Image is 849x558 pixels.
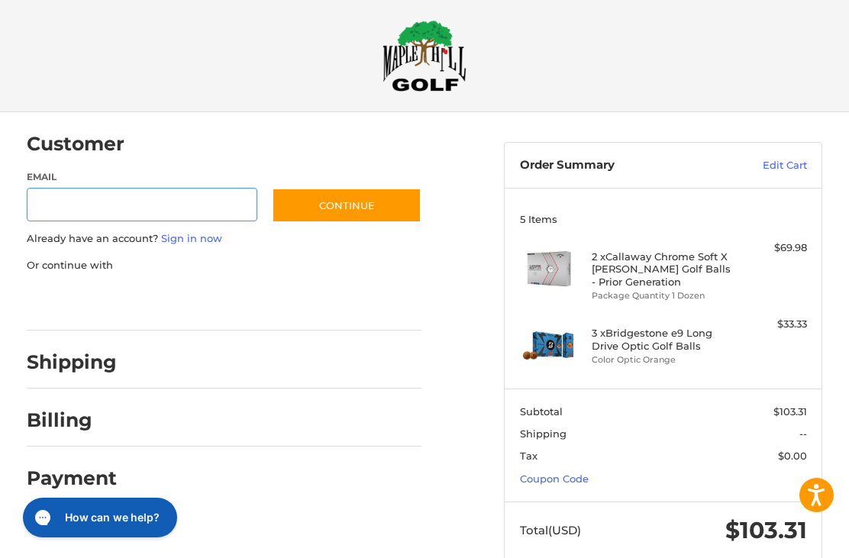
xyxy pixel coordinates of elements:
label: Email [27,170,257,184]
h2: Payment [27,466,117,490]
h2: Customer [27,132,124,156]
span: Tax [520,450,537,462]
h3: 5 Items [520,213,807,225]
a: Coupon Code [520,473,589,485]
iframe: PayPal-paypal [21,288,136,315]
h3: Order Summary [520,158,715,173]
iframe: PayPal-paylater [151,288,266,315]
a: Edit Cart [715,158,807,173]
iframe: PayPal-venmo [280,288,395,315]
span: Subtotal [520,405,563,418]
h4: 3 x Bridgestone e9 Long Drive Optic Golf Balls [592,327,731,352]
h2: Shipping [27,350,117,374]
span: Total (USD) [520,523,581,537]
span: $0.00 [778,450,807,462]
span: -- [799,427,807,440]
a: Sign in now [161,232,222,244]
li: Package Quantity 1 Dozen [592,289,731,302]
span: $103.31 [773,405,807,418]
img: Maple Hill Golf [383,20,466,92]
p: Or continue with [27,258,422,273]
iframe: Google Customer Reviews [723,517,849,558]
li: Color Optic Orange [592,353,731,366]
h2: Billing [27,408,116,432]
div: $33.33 [735,317,807,332]
span: Shipping [520,427,567,440]
h4: 2 x Callaway Chrome Soft X [PERSON_NAME] Golf Balls - Prior Generation [592,250,731,288]
iframe: Gorgias live chat messenger [15,492,182,543]
p: Already have an account? [27,231,422,247]
button: Continue [272,188,421,223]
div: $69.98 [735,240,807,256]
